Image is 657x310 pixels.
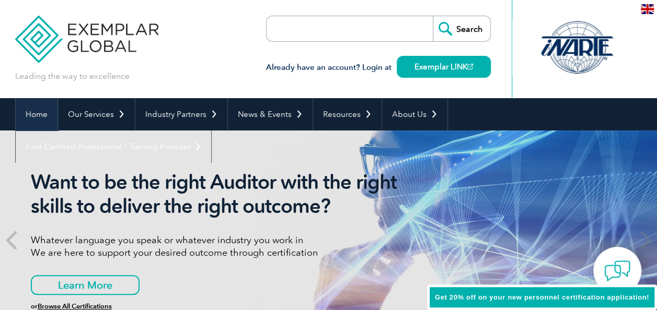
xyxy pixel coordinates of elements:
a: Learn More [31,275,140,295]
h6: or [31,303,423,310]
a: Find Certified Professional / Training Provider [16,130,211,163]
span: Get 20% off on your new personnel certification application! [435,293,649,301]
a: Exemplar LINK [397,56,491,78]
img: contact-chat.png [604,258,630,284]
a: Our Services [58,98,135,130]
h2: Want to be the right Auditor with the right skills to deliver the right outcome? [31,170,423,218]
a: News & Events [228,98,313,130]
a: Industry Partners [135,98,227,130]
input: Search [433,16,490,41]
img: en [641,4,654,14]
a: Home [16,98,57,130]
h3: Already have an account? Login at [266,61,491,74]
p: Leading the way to excellence [15,70,130,82]
a: About Us [382,98,447,130]
p: Whatever language you speak or whatever industry you work in We are here to support your desired ... [31,234,423,259]
img: open_square.png [467,64,473,69]
a: Browse All Certifications [38,302,112,310]
a: Resources [313,98,382,130]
